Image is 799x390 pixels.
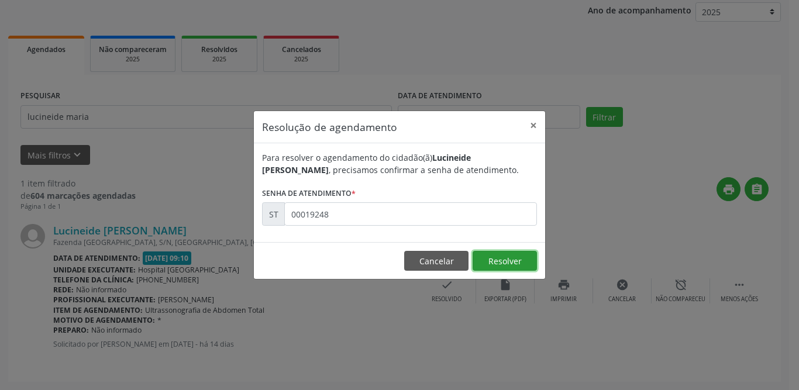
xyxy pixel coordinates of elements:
[473,251,537,271] button: Resolver
[262,152,471,175] b: Lucineide [PERSON_NAME]
[262,184,356,202] label: Senha de atendimento
[262,202,285,226] div: ST
[522,111,545,140] button: Close
[262,119,397,134] h5: Resolução de agendamento
[262,151,537,176] div: Para resolver o agendamento do cidadão(ã) , precisamos confirmar a senha de atendimento.
[404,251,469,271] button: Cancelar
